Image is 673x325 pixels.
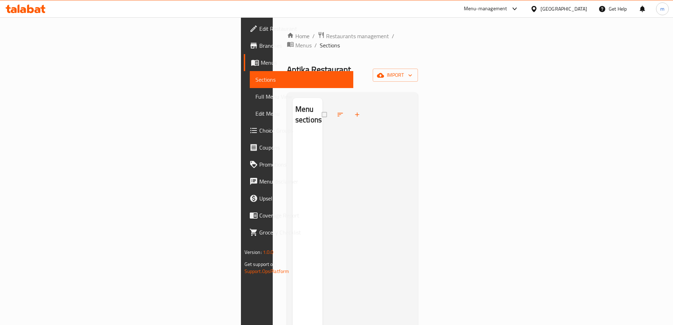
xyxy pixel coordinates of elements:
[244,207,353,224] a: Coverage Report
[255,75,348,84] span: Sections
[326,32,389,40] span: Restaurants management
[244,224,353,241] a: Grocery Checklist
[263,248,274,257] span: 1.0.0
[259,160,348,169] span: Promotions
[318,31,389,41] a: Restaurants management
[244,190,353,207] a: Upsell
[464,5,507,13] div: Menu-management
[255,92,348,101] span: Full Menu View
[244,156,353,173] a: Promotions
[250,88,353,105] a: Full Menu View
[244,20,353,37] a: Edit Restaurant
[244,122,353,139] a: Choice Groups
[261,58,348,67] span: Menus
[244,260,277,269] span: Get support on:
[373,69,418,82] button: import
[293,132,323,137] nav: Menu sections
[244,37,353,54] a: Branches
[255,109,348,118] span: Edit Menu
[259,24,348,33] span: Edit Restaurant
[259,211,348,220] span: Coverage Report
[259,177,348,186] span: Menu disclaimer
[244,54,353,71] a: Menus
[259,41,348,50] span: Branches
[244,139,353,156] a: Coupons
[250,71,353,88] a: Sections
[250,105,353,122] a: Edit Menu
[244,248,262,257] span: Version:
[378,71,412,80] span: import
[244,267,289,276] a: Support.OpsPlatform
[259,228,348,237] span: Grocery Checklist
[244,173,353,190] a: Menu disclaimer
[259,143,348,152] span: Coupons
[349,107,366,122] button: Add section
[259,194,348,203] span: Upsell
[392,32,394,40] li: /
[259,126,348,135] span: Choice Groups
[660,5,665,13] span: m
[541,5,587,13] div: [GEOGRAPHIC_DATA]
